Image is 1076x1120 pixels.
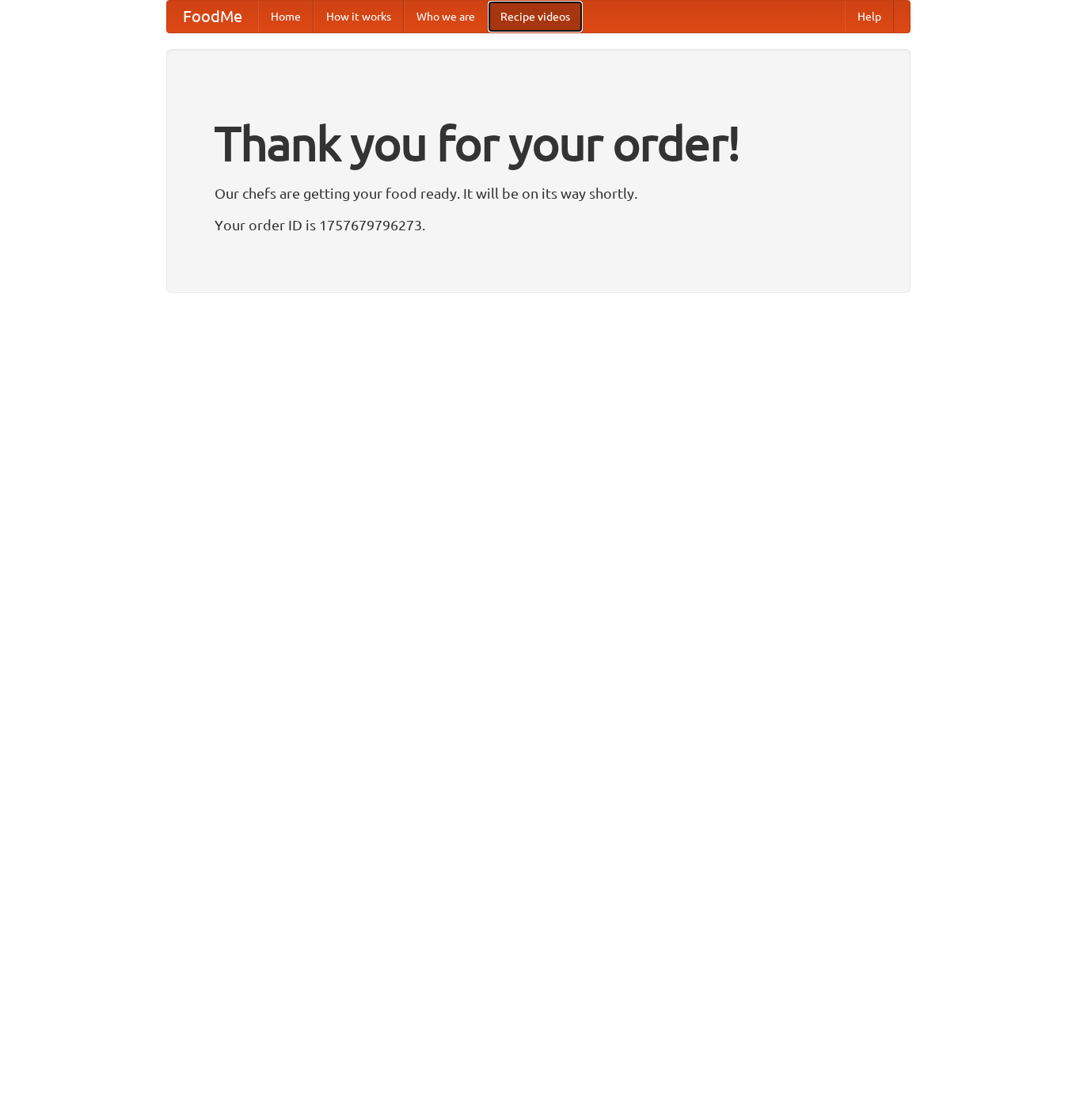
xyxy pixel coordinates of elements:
[845,1,894,32] a: Help
[167,1,258,32] a: FoodMe
[215,181,862,205] p: Our chefs are getting your food ready. It will be on its way shortly.
[314,1,404,32] a: How it works
[215,105,862,181] h1: Thank you for your order!
[215,213,862,237] p: Your order ID is 1757679796273.
[258,1,314,32] a: Home
[404,1,488,32] a: Who we are
[488,1,583,32] a: Recipe videos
